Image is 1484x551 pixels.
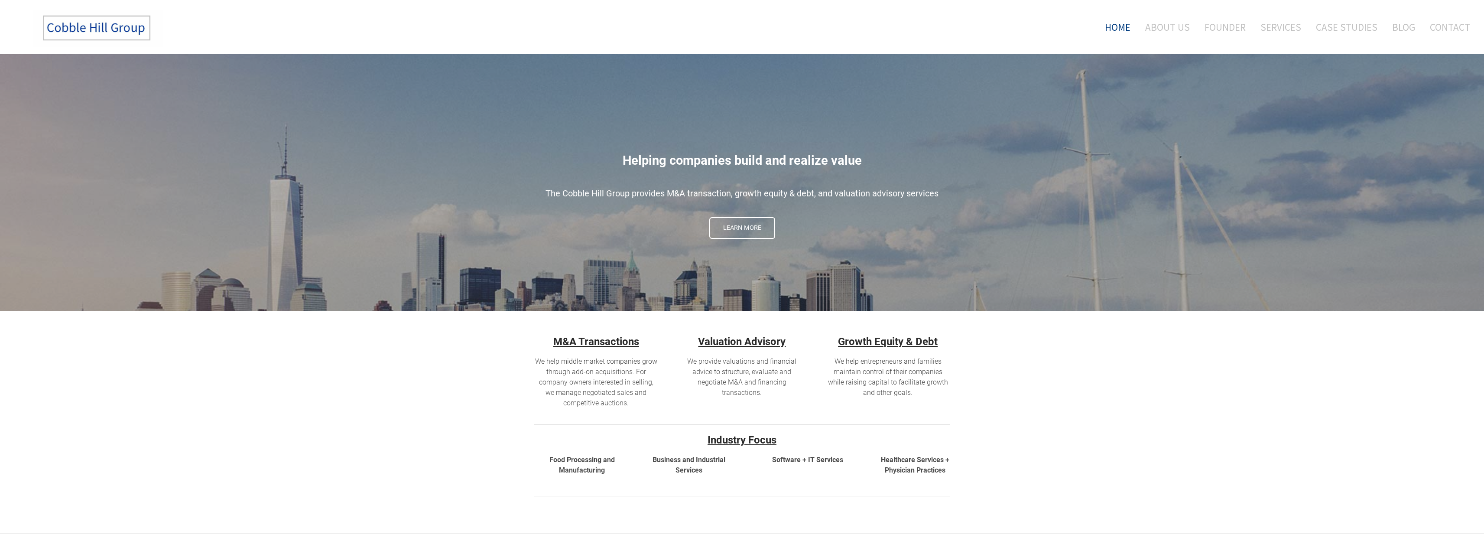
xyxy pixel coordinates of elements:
a: Learn More [709,217,775,239]
strong: Software + IT Services [772,456,843,464]
strong: Food Processing and Manufacturing [549,456,615,474]
span: The Cobble Hill Group provides M&A transaction, growth equity & debt, and valuation advisory serv... [546,188,938,199]
a: Case Studies [1309,9,1384,45]
span: We help entrepreneurs and families maintain control of their companies while raising capital to f... [828,357,948,397]
u: M&A Transactions [553,336,639,348]
a: Valuation Advisory [698,336,786,348]
span: Learn More [710,218,774,238]
span: We help middle market companies grow through add-on acquisitions. For company owners interested i... [535,357,657,407]
strong: Growth Equity & Debt [838,336,938,348]
a: About Us [1139,9,1196,45]
span: Helping companies build and realize value [623,153,862,168]
strong: Healthcare Services + Physician Practices [881,456,949,474]
a: Contact [1423,9,1470,45]
strong: Industry Focus [708,434,776,446]
a: Services [1254,9,1308,45]
span: We provide valuations and financial advice to structure, evaluate and negotiate M&A and financing... [687,357,796,397]
a: Blog [1386,9,1422,45]
a: Home [1092,9,1137,45]
a: Founder [1198,9,1252,45]
img: The Cobble Hill Group LLC [33,9,163,47]
font: Business and Industrial Services [653,456,725,474]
